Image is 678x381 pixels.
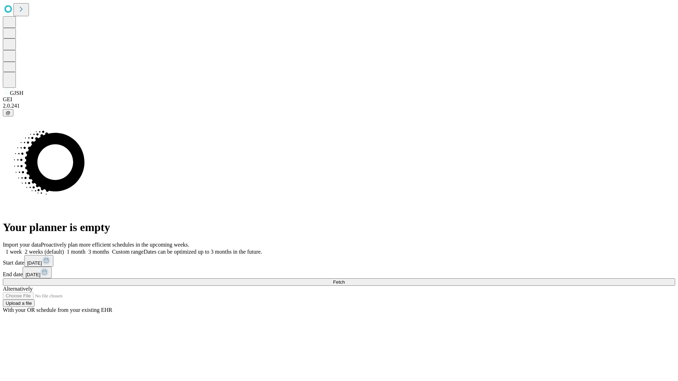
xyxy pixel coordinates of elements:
span: GJSH [10,90,23,96]
button: [DATE] [23,267,52,278]
button: @ [3,109,13,116]
span: 3 months [88,249,109,255]
span: With your OR schedule from your existing EHR [3,307,112,313]
span: Proactively plan more efficient schedules in the upcoming weeks. [41,242,189,248]
button: [DATE] [24,255,53,267]
div: End date [3,267,675,278]
div: 2.0.241 [3,103,675,109]
span: Fetch [333,279,345,285]
span: 2 weeks (default) [25,249,64,255]
span: Import your data [3,242,41,248]
button: Upload a file [3,300,35,307]
span: Alternatively [3,286,32,292]
span: 1 month [67,249,85,255]
span: 1 week [6,249,22,255]
h1: Your planner is empty [3,221,675,234]
span: Dates can be optimized up to 3 months in the future. [144,249,262,255]
span: [DATE] [25,272,40,277]
div: GEI [3,96,675,103]
span: [DATE] [27,260,42,266]
span: @ [6,110,11,115]
div: Start date [3,255,675,267]
button: Fetch [3,278,675,286]
span: Custom range [112,249,143,255]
